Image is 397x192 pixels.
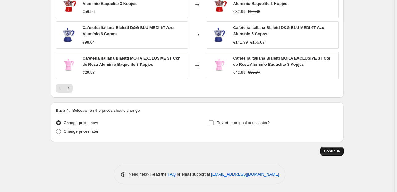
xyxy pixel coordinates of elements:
[64,120,98,125] span: Change prices now
[210,56,228,75] img: 8006363040457_S0464932_P00_80x.jpg
[56,107,70,114] h2: Step 4.
[59,26,78,44] img: S0464956_80063630438470_80x.jpg
[59,56,78,75] img: 8006363040457_S0464932_P00_80x.jpg
[56,84,73,93] nav: Pagination
[83,9,95,15] div: €56.96
[233,39,248,45] div: €141.99
[168,172,176,177] a: FAQ
[83,39,95,45] div: €98.04
[83,69,95,76] div: €29.98
[72,107,140,114] p: Select when the prices should change
[320,147,344,156] button: Continue
[64,129,99,134] span: Change prices later
[233,9,246,15] div: €82.99
[129,172,168,177] span: Need help? Read the
[233,69,246,76] div: €42.99
[248,9,260,15] strike: €96.83
[211,172,279,177] a: [EMAIL_ADDRESS][DOMAIN_NAME]
[83,25,175,36] span: Cafeteira Italiana Bialetti D&G BLU MEDI 6T Azul Alumínio 6 Copos
[248,69,260,76] strike: €50.97
[83,56,180,67] span: Cafeteira Italiana Bialetti MOKA EXCLUSIVE 3T Cor de Rosa Alumínio Baquelite 3 Kopjes
[233,25,325,36] span: Cafeteira Italiana Bialetti D&G BLU MEDI 6T Azul Alumínio 6 Copos
[210,26,228,44] img: S0464956_80063630438470_80x.jpg
[233,56,331,67] span: Cafeteira Italiana Bialetti MOKA EXCLUSIVE 3T Cor de Rosa Alumínio Baquelite 3 Kopjes
[216,120,270,125] span: Revert to original prices later?
[250,39,265,45] strike: €166.67
[324,149,340,154] span: Continue
[64,84,73,93] button: Next
[176,172,211,177] span: or email support at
